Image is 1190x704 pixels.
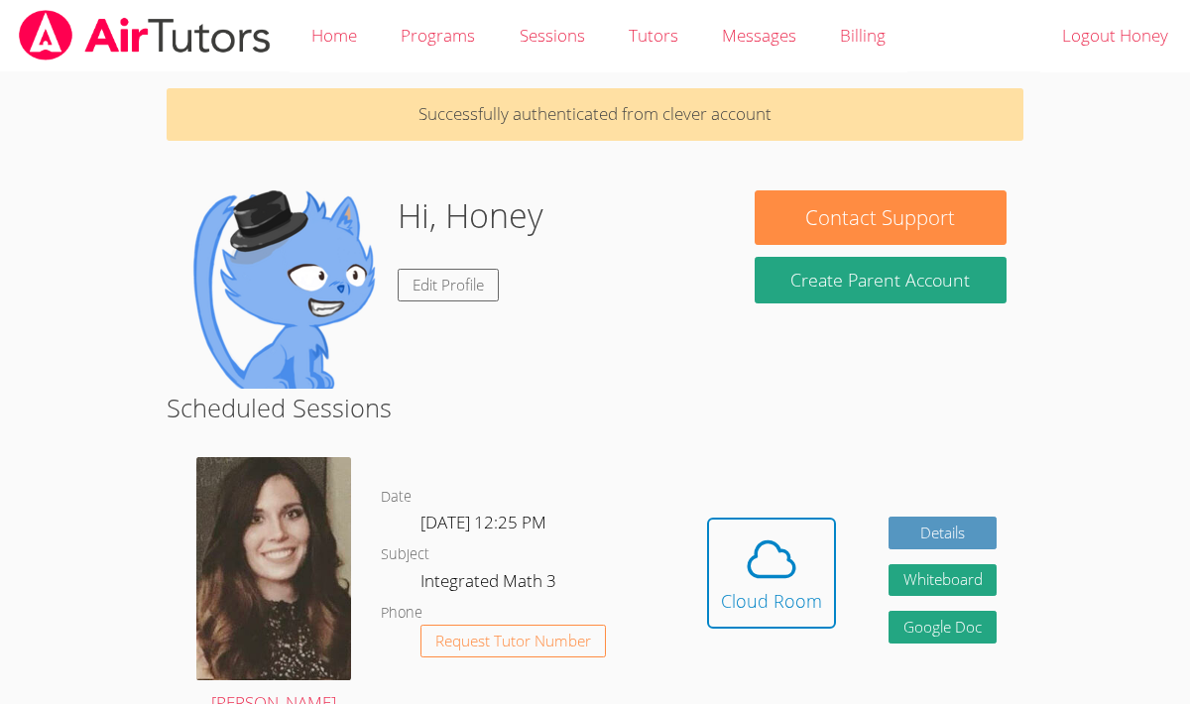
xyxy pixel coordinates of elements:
[167,389,1023,426] h2: Scheduled Sessions
[183,190,382,389] img: default.png
[398,190,543,241] h1: Hi, Honey
[889,564,998,597] button: Whiteboard
[755,190,1006,245] button: Contact Support
[398,269,499,301] a: Edit Profile
[167,88,1023,141] p: Successfully authenticated from clever account
[420,511,546,533] span: [DATE] 12:25 PM
[17,10,273,60] img: airtutors_banner-c4298cdbf04f3fff15de1276eac7730deb9818008684d7c2e4769d2f7ddbe033.png
[381,542,429,567] dt: Subject
[420,567,560,601] dd: Integrated Math 3
[721,587,822,615] div: Cloud Room
[196,457,351,680] img: avatar.png
[889,611,998,644] a: Google Doc
[420,625,606,657] button: Request Tutor Number
[722,24,796,47] span: Messages
[755,257,1006,303] button: Create Parent Account
[435,634,591,648] span: Request Tutor Number
[889,517,998,549] a: Details
[707,518,836,629] button: Cloud Room
[381,601,422,626] dt: Phone
[381,485,412,510] dt: Date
